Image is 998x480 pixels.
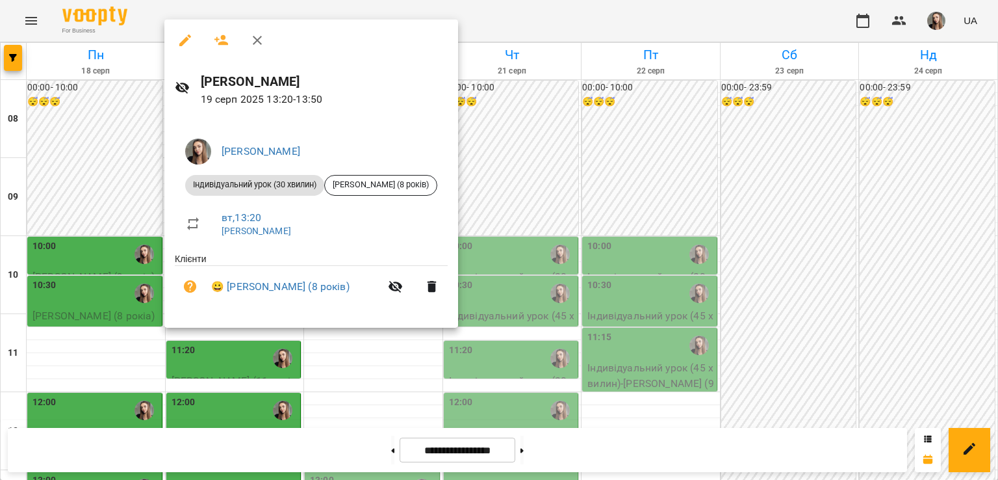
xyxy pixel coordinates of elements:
[324,175,437,196] div: [PERSON_NAME] (8 років)
[185,179,324,191] span: Індивідуальний урок (30 хвилин)
[222,211,261,224] a: вт , 13:20
[175,252,448,313] ul: Клієнти
[201,72,448,92] h6: [PERSON_NAME]
[325,179,437,191] span: [PERSON_NAME] (8 років)
[222,226,291,236] a: [PERSON_NAME]
[201,92,448,107] p: 19 серп 2025 13:20 - 13:50
[211,279,350,295] a: 😀 [PERSON_NAME] (8 років)
[175,271,206,302] button: Візит ще не сплачено. Додати оплату?
[222,145,300,157] a: [PERSON_NAME]
[185,139,211,165] img: 6616469b542043e9b9ce361bc48015fd.jpeg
